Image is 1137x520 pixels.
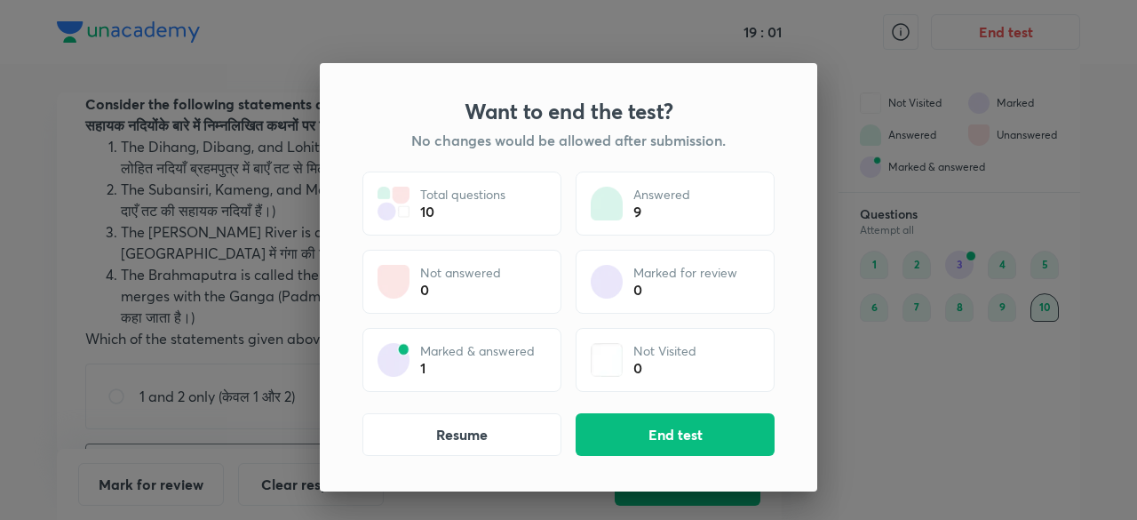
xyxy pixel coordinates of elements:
[420,187,505,203] p: Total questions
[633,187,690,203] p: Answered
[591,187,623,220] img: attempt state
[633,265,737,281] p: Marked for review
[411,131,726,150] h5: No changes would be allowed after submission.
[378,265,409,299] img: attempt state
[420,265,501,281] p: Not answered
[465,99,673,124] h3: Want to end the test?
[378,343,409,377] img: attempt state
[420,203,505,220] div: 10
[420,343,535,359] p: Marked & answered
[633,343,696,359] p: Not Visited
[362,413,561,456] button: Resume
[420,281,501,299] div: 0
[420,359,535,377] div: 1
[591,265,623,299] img: attempt state
[633,281,737,299] div: 0
[576,413,775,456] button: End test
[591,343,623,377] img: attempt state
[378,187,409,220] img: attempt state
[633,359,696,377] div: 0
[633,203,690,220] div: 9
